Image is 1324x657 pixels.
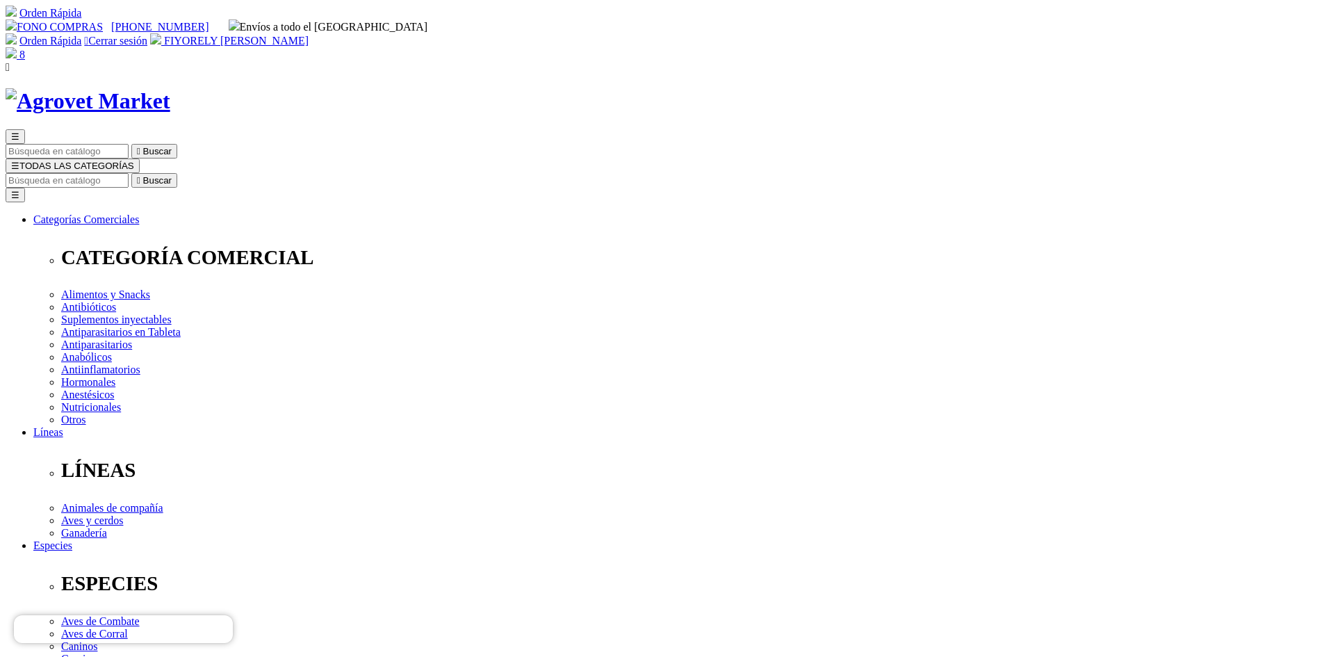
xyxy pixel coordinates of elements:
p: CATEGORÍA COMERCIAL [61,246,1318,269]
input: Buscar [6,173,129,188]
a: Cerrar sesión [84,35,147,47]
a: Suplementos inyectables [61,314,172,325]
a: Antiinflamatorios [61,364,140,375]
a: Anabólicos [61,351,112,363]
a: Nutricionales [61,401,121,413]
span: Envíos a todo el [GEOGRAPHIC_DATA] [229,21,428,33]
img: delivery-truck.svg [229,19,240,31]
a: Anestésicos [61,389,114,400]
span: FIYORELY [PERSON_NAME] [164,35,309,47]
a: Antiparasitarios en Tableta [61,326,181,338]
span: Buscar [143,175,172,186]
span: 8 [19,49,25,60]
a: Orden Rápida [19,7,81,19]
img: shopping-cart.svg [6,33,17,44]
span: ☰ [11,161,19,171]
a: Líneas [33,426,63,438]
i:  [84,35,88,47]
button:  Buscar [131,173,177,188]
span: ☰ [11,131,19,142]
a: Animales de compañía [61,502,163,514]
i:  [137,146,140,156]
span: Buscar [143,146,172,156]
a: Ganadería [61,527,107,539]
p: ESPECIES [61,572,1318,595]
p: LÍNEAS [61,459,1318,482]
a: Alimentos y Snacks [61,289,150,300]
a: Aves y cerdos [61,514,123,526]
a: Especies [33,540,72,551]
button: ☰ [6,188,25,202]
a: Caninos [61,640,97,652]
a: Orden Rápida [19,35,81,47]
iframe: Brevo live chat [14,615,233,643]
img: Agrovet Market [6,88,170,114]
img: shopping-bag.svg [6,47,17,58]
i:  [137,175,140,186]
a: [PHONE_NUMBER] [111,21,209,33]
i:  [6,61,10,73]
img: user.svg [150,33,161,44]
button: ☰TODAS LAS CATEGORÍAS [6,159,140,173]
img: phone.svg [6,19,17,31]
input: Buscar [6,144,129,159]
a: Antibióticos [61,301,116,313]
a: Antiparasitarios [61,339,132,350]
a: FONO COMPRAS [6,21,103,33]
a: FIYORELY [PERSON_NAME] [150,35,309,47]
button: ☰ [6,129,25,144]
img: shopping-cart.svg [6,6,17,17]
a: Categorías Comerciales [33,213,139,225]
a: Hormonales [61,376,115,388]
a: Otros [61,414,86,425]
button:  Buscar [131,144,177,159]
a: 8 [6,49,25,60]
